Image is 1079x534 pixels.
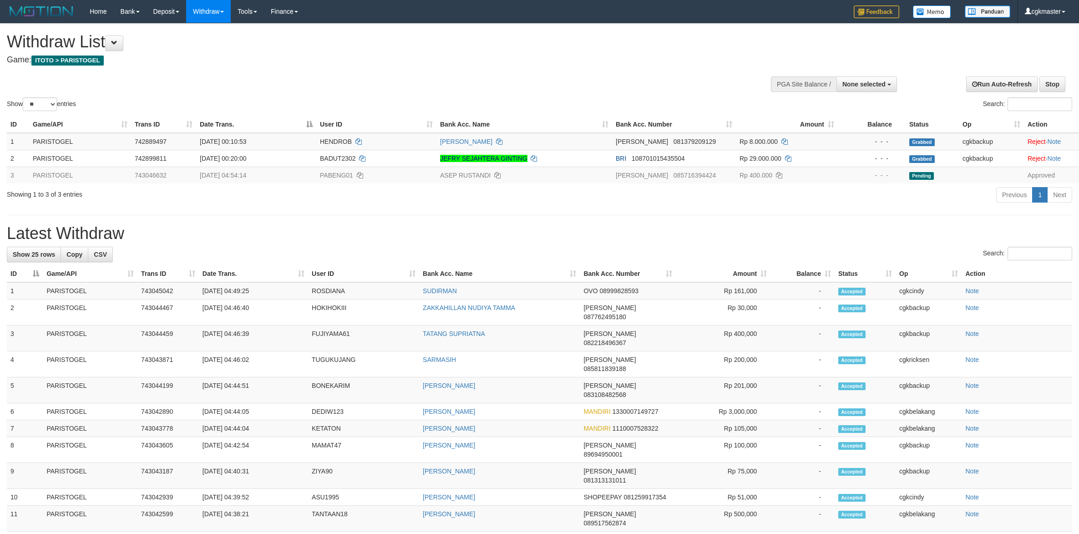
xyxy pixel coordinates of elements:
[137,325,199,351] td: 743044459
[199,300,308,325] td: [DATE] 04:46:40
[965,510,979,518] a: Note
[320,172,353,179] span: PABENG01
[419,265,580,282] th: Bank Acc. Name: activate to sort column ascending
[966,76,1038,92] a: Run Auto-Refresh
[1039,76,1065,92] a: Stop
[838,511,866,519] span: Accepted
[43,300,137,325] td: PARISTOGEL
[137,463,199,489] td: 743043187
[320,155,356,162] span: BADUT2302
[199,351,308,377] td: [DATE] 04:46:02
[7,403,43,420] td: 6
[676,325,770,351] td: Rp 400,000
[320,138,352,145] span: HENDROB
[7,247,61,262] a: Show 25 rows
[770,489,835,506] td: -
[838,382,866,390] span: Accepted
[135,172,167,179] span: 743046632
[1028,155,1046,162] a: Reject
[583,468,636,475] span: [PERSON_NAME]
[200,155,246,162] span: [DATE] 00:20:00
[616,172,668,179] span: [PERSON_NAME]
[7,150,29,167] td: 2
[965,493,979,501] a: Note
[7,116,29,133] th: ID
[199,282,308,300] td: [DATE] 04:49:25
[965,408,979,415] a: Note
[583,408,610,415] span: MANDIRI
[612,425,658,432] span: Copy 1110007528322 to clipboard
[308,420,419,437] td: KETATON
[423,356,456,363] a: SARMASIH
[199,489,308,506] td: [DATE] 04:39:52
[983,97,1072,111] label: Search:
[962,265,1072,282] th: Action
[770,351,835,377] td: -
[135,138,167,145] span: 742889497
[137,377,199,403] td: 743044199
[583,391,626,398] span: Copy 083108482568 to clipboard
[7,133,29,150] td: 1
[7,282,43,300] td: 1
[1047,187,1072,203] a: Next
[599,287,638,295] span: Copy 08999828593 to clipboard
[7,186,443,199] div: Showing 1 to 3 of 3 entries
[959,150,1024,167] td: cgkbackup
[7,325,43,351] td: 3
[1048,155,1061,162] a: Note
[841,137,902,146] div: - - -
[583,510,636,518] span: [PERSON_NAME]
[965,442,979,449] a: Note
[29,133,131,150] td: PARISTOGEL
[913,5,951,18] img: Button%20Memo.svg
[740,155,781,162] span: Rp 29.000.000
[770,506,835,532] td: -
[896,377,962,403] td: cgkbackup
[676,463,770,489] td: Rp 75,000
[200,138,246,145] span: [DATE] 00:10:53
[770,463,835,489] td: -
[7,97,76,111] label: Show entries
[676,351,770,377] td: Rp 200,000
[7,351,43,377] td: 4
[7,167,29,183] td: 3
[770,377,835,403] td: -
[308,403,419,420] td: DEDIW123
[583,451,623,458] span: Copy 89694950001 to clipboard
[308,351,419,377] td: TUGUKUJANG
[838,331,866,338] span: Accepted
[43,463,137,489] td: PARISTOGEL
[137,437,199,463] td: 743043605
[841,171,902,180] div: - - -
[199,377,308,403] td: [DATE] 04:44:51
[7,300,43,325] td: 2
[583,425,610,432] span: MANDIRI
[770,403,835,420] td: -
[896,437,962,463] td: cgkbackup
[674,138,716,145] span: Copy 081379209129 to clipboard
[29,167,131,183] td: PARISTOGEL
[199,463,308,489] td: [DATE] 04:40:31
[965,330,979,337] a: Note
[896,420,962,437] td: cgkbelakang
[740,138,778,145] span: Rp 8.000.000
[616,155,626,162] span: BRI
[770,420,835,437] td: -
[906,116,959,133] th: Status
[137,282,199,300] td: 743045042
[308,506,419,532] td: TANTAAN18
[440,172,491,179] a: ASEP RUSTANDI
[308,282,419,300] td: ROSDIANA
[31,56,104,66] span: ITOTO > PARISTOGEL
[7,420,43,437] td: 7
[43,506,137,532] td: PARISTOGEL
[308,300,419,325] td: HOKIHOKIII
[770,265,835,282] th: Balance: activate to sort column ascending
[896,489,962,506] td: cgkcindy
[200,172,246,179] span: [DATE] 04:54:14
[736,116,838,133] th: Amount: activate to sort column ascending
[838,442,866,450] span: Accepted
[965,382,979,389] a: Note
[674,172,716,179] span: Copy 085716394424 to clipboard
[66,251,82,258] span: Copy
